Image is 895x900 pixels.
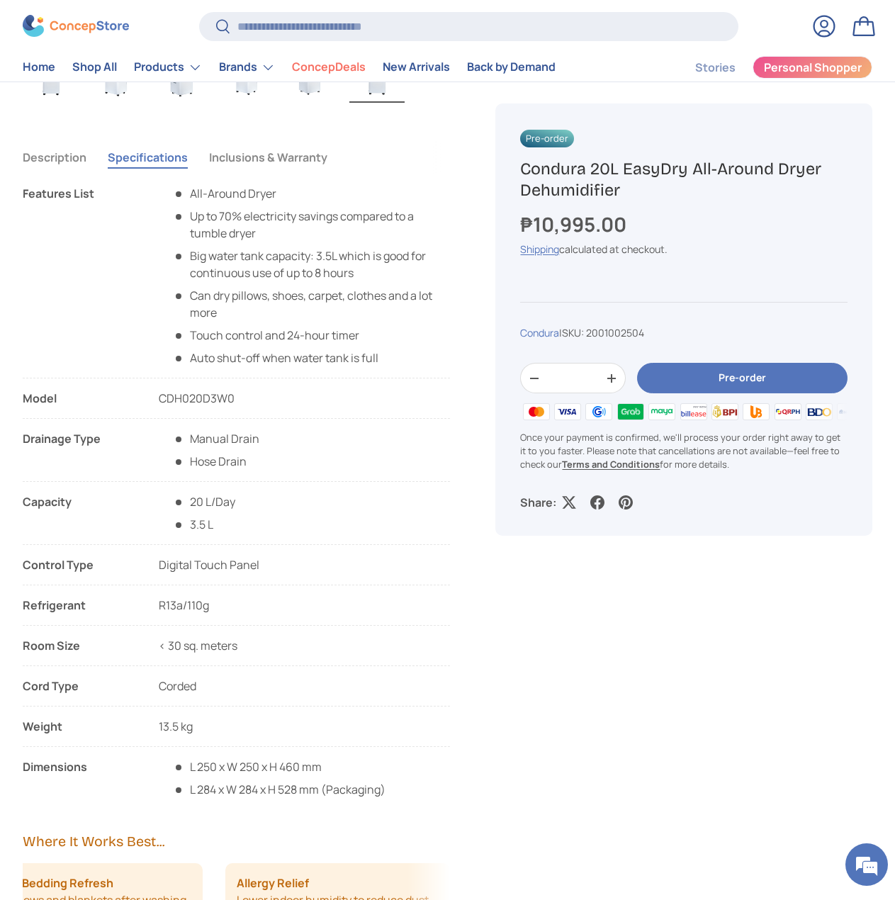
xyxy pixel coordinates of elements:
span: CDH020D3W0 [159,390,235,406]
span: L 284 x W 284 x H 528 mm (Packaging) [173,782,385,797]
img: bpi [709,401,741,422]
a: Shipping [520,242,559,256]
a: Shop All [72,54,117,81]
img: metrobank [835,401,866,422]
button: Pre-order [637,364,848,394]
button: Specifications [108,141,188,174]
a: Terms and Conditions [562,458,660,471]
div: Dimensions [23,758,136,798]
nav: Secondary [661,53,872,81]
p: Share: [520,494,556,511]
a: Condura [520,327,559,340]
span: We're online! [82,179,196,322]
button: Description [23,141,86,174]
span: 13.5 kg [159,719,193,734]
span: Digital Touch Panel [159,557,259,573]
li: R13a/110g [23,597,450,626]
div: calculated at checkout. [520,242,848,257]
img: gcash [583,401,614,422]
div: Features List [23,185,136,366]
div: Control Type [23,556,136,573]
a: Back by Demand [467,54,556,81]
img: qrph [772,401,803,422]
img: billease [677,401,709,422]
li: Auto shut-off when water tank is full​ [173,349,450,366]
div: Drainage Type [23,430,136,470]
div: Capacity [23,493,136,533]
textarea: Type your message and hit 'Enter' [7,387,270,437]
span: 20 L/Day [173,493,235,510]
span: Corded [159,678,196,694]
li: Big water tank capacity: 3.5L which is good for continuous use of up to 8 hours [173,247,450,281]
img: bdo [804,401,835,422]
span: 2001002504 [586,327,644,340]
div: Cord Type [23,677,136,694]
li: Up to 70% electricity savings compared to a tumble dryer [173,208,450,242]
span: Hose Drain [173,454,247,469]
span: SKU: [562,327,584,340]
img: ConcepStore [23,16,129,38]
a: Stories [695,54,736,81]
span: Manual Drain [173,430,259,447]
a: New Arrivals [383,54,450,81]
strong: Refrigerant [23,597,136,614]
div: Minimize live chat window [232,7,266,41]
span: Pre-order [520,130,574,147]
a: ConcepDeals [292,54,366,81]
h1: Condura 20L EasyDry All-Around Dryer Dehumidifier [520,158,848,201]
strong: Allergy Relief [237,874,309,891]
summary: Products [125,53,210,81]
summary: Brands [210,53,283,81]
button: Inclusions & Warranty [209,141,327,174]
nav: Primary [23,53,556,81]
div: Model [23,390,136,407]
div: Weight [23,718,136,735]
li: Touch control and 24-hour timer​ [173,327,450,344]
span: L 250 x W 250 x H 460 mm [173,758,385,775]
span: 3.5 L [173,517,213,532]
div: Chat with us now [74,79,238,98]
img: grabpay [615,401,646,422]
span: | [559,327,644,340]
span: Personal Shopper [764,62,862,74]
li: < 30 sq. meters [23,637,450,654]
h2: Where It Works Best... [23,832,450,852]
a: Personal Shopper [753,56,872,79]
img: master [520,401,551,422]
strong: Room Size [23,637,136,654]
li: Can dry pillows, shoes, carpet, clothes and a lot more​ [173,287,450,321]
p: Once your payment is confirmed, we'll process your order right away to get it to you faster. Plea... [520,431,848,472]
a: Home [23,54,55,81]
img: maya [646,401,677,422]
strong: ₱10,995.00 [520,210,630,237]
img: ubp [741,401,772,422]
img: visa [552,401,583,422]
li: All-Around Dryer​ [173,185,450,202]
